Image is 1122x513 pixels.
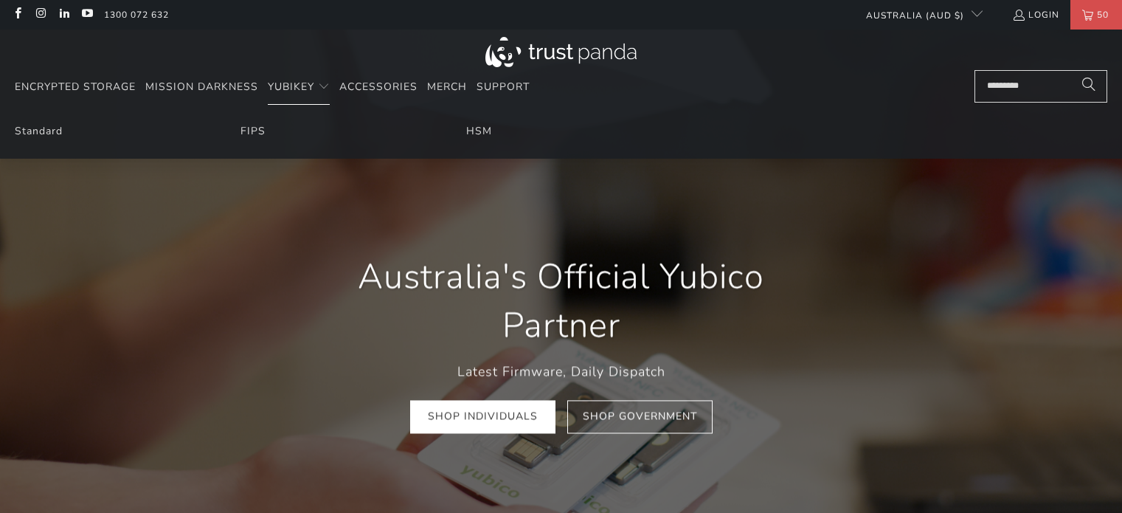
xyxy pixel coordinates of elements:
a: Encrypted Storage [15,70,136,105]
a: Trust Panda Australia on YouTube [80,9,93,21]
p: Latest Firmware, Daily Dispatch [318,361,805,382]
a: Trust Panda Australia on LinkedIn [58,9,70,21]
a: FIPS [240,124,266,138]
a: Merch [427,70,467,105]
span: Accessories [339,80,418,94]
a: Support [477,70,530,105]
img: Trust Panda Australia [485,37,637,67]
a: Shop Individuals [410,401,555,434]
span: Support [477,80,530,94]
a: HSM [466,124,492,138]
span: Mission Darkness [145,80,258,94]
a: Accessories [339,70,418,105]
a: Mission Darkness [145,70,258,105]
input: Search... [974,70,1107,103]
a: Shop Government [567,401,713,434]
summary: YubiKey [268,70,330,105]
span: YubiKey [268,80,314,94]
a: Standard [15,124,63,138]
a: Login [1012,7,1059,23]
span: Encrypted Storage [15,80,136,94]
h1: Australia's Official Yubico Partner [318,252,805,350]
button: Search [1070,70,1107,103]
nav: Translation missing: en.navigation.header.main_nav [15,70,530,105]
a: Trust Panda Australia on Facebook [11,9,24,21]
a: 1300 072 632 [104,7,169,23]
a: Trust Panda Australia on Instagram [34,9,46,21]
span: Merch [427,80,467,94]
